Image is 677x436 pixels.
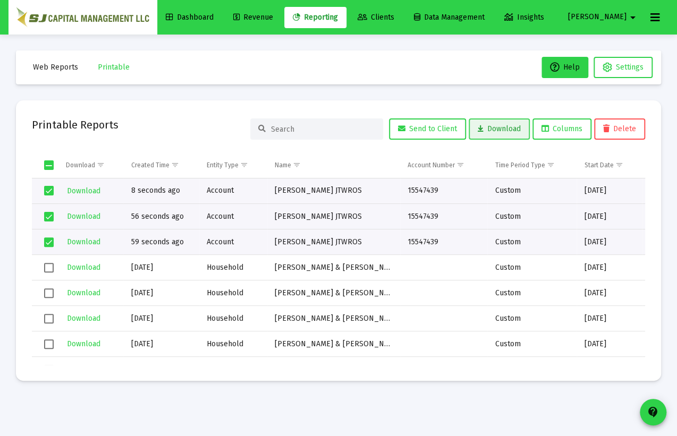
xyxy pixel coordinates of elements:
[577,152,641,178] td: Column Start Date
[504,13,544,22] span: Insights
[171,161,179,169] span: Show filter options for column 'Created Time'
[131,161,169,169] div: Created Time
[44,339,54,349] div: Select row
[207,161,239,169] div: Entity Type
[199,229,268,255] td: Account
[199,204,268,229] td: Account
[123,306,199,331] td: [DATE]
[577,178,641,204] td: [DATE]
[550,63,580,72] span: Help
[97,161,105,169] span: Show filter options for column 'Download'
[400,204,487,229] td: 15547439
[123,178,199,204] td: 8 seconds ago
[487,152,577,178] td: Column Time Period Type
[594,57,653,78] button: Settings
[66,161,95,169] div: Download
[58,152,123,178] td: Column Download
[66,336,101,352] button: Download
[284,7,346,28] a: Reporting
[496,7,553,28] a: Insights
[240,161,248,169] span: Show filter options for column 'Entity Type'
[616,63,644,72] span: Settings
[487,331,577,357] td: Custom
[495,161,545,169] div: Time Period Type
[405,7,493,28] a: Data Management
[546,161,554,169] span: Show filter options for column 'Time Period Type'
[67,212,100,221] span: Download
[487,280,577,306] td: Custom
[66,311,101,326] button: Download
[400,229,487,255] td: 15547439
[44,186,54,195] div: Select row
[577,229,641,255] td: [DATE]
[267,229,400,255] td: [PERSON_NAME] JTWROS
[157,7,222,28] a: Dashboard
[349,7,403,28] a: Clients
[478,124,521,133] span: Download
[44,288,54,298] div: Select row
[456,161,464,169] span: Show filter options for column 'Account Number'
[199,357,268,382] td: Household
[627,7,639,28] mat-icon: arrow_drop_down
[33,63,78,72] span: Web Reports
[267,306,400,331] td: [PERSON_NAME] & [PERSON_NAME] Ext Family
[233,13,273,22] span: Revenue
[568,13,627,22] span: [PERSON_NAME]
[267,204,400,229] td: [PERSON_NAME] JTWROS
[67,288,100,297] span: Download
[603,124,636,133] span: Delete
[487,306,577,331] td: Custom
[89,57,138,78] button: Printable
[123,229,199,255] td: 59 seconds ago
[267,280,400,306] td: [PERSON_NAME] & [PERSON_NAME] Ext Family
[267,152,400,178] td: Column Name
[32,116,119,133] h2: Printable Reports
[414,13,485,22] span: Data Management
[532,118,591,140] button: Columns
[166,13,214,22] span: Dashboard
[67,263,100,272] span: Download
[44,314,54,323] div: Select row
[199,306,268,331] td: Household
[225,7,282,28] a: Revenue
[32,152,645,365] div: Data grid
[267,357,400,382] td: [PERSON_NAME] & [PERSON_NAME] Ext Family
[584,161,613,169] div: Start Date
[541,124,582,133] span: Columns
[389,118,466,140] button: Send to Client
[123,331,199,357] td: [DATE]
[66,234,101,250] button: Download
[594,118,645,140] button: Delete
[44,365,54,374] div: Select row
[577,280,641,306] td: [DATE]
[199,255,268,280] td: Household
[66,183,101,199] button: Download
[123,255,199,280] td: [DATE]
[123,357,199,382] td: [DATE]
[267,255,400,280] td: [PERSON_NAME] & [PERSON_NAME] Ext Family
[358,13,394,22] span: Clients
[487,204,577,229] td: Custom
[577,357,641,382] td: [DATE]
[66,260,101,275] button: Download
[647,406,659,418] mat-icon: contact_support
[267,178,400,204] td: [PERSON_NAME] JTWROS
[577,204,641,229] td: [DATE]
[66,285,101,301] button: Download
[555,6,642,28] button: [PERSON_NAME]
[400,178,487,204] td: 15547439
[123,204,199,229] td: 56 seconds ago
[44,160,54,170] div: Select all
[487,229,577,255] td: Custom
[293,13,338,22] span: Reporting
[577,331,641,357] td: [DATE]
[615,161,623,169] span: Show filter options for column 'Start Date'
[44,212,54,221] div: Select row
[199,152,268,178] td: Column Entity Type
[469,118,530,140] button: Download
[67,339,100,348] span: Download
[271,125,375,134] input: Search
[487,255,577,280] td: Custom
[199,178,268,204] td: Account
[400,152,487,178] td: Column Account Number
